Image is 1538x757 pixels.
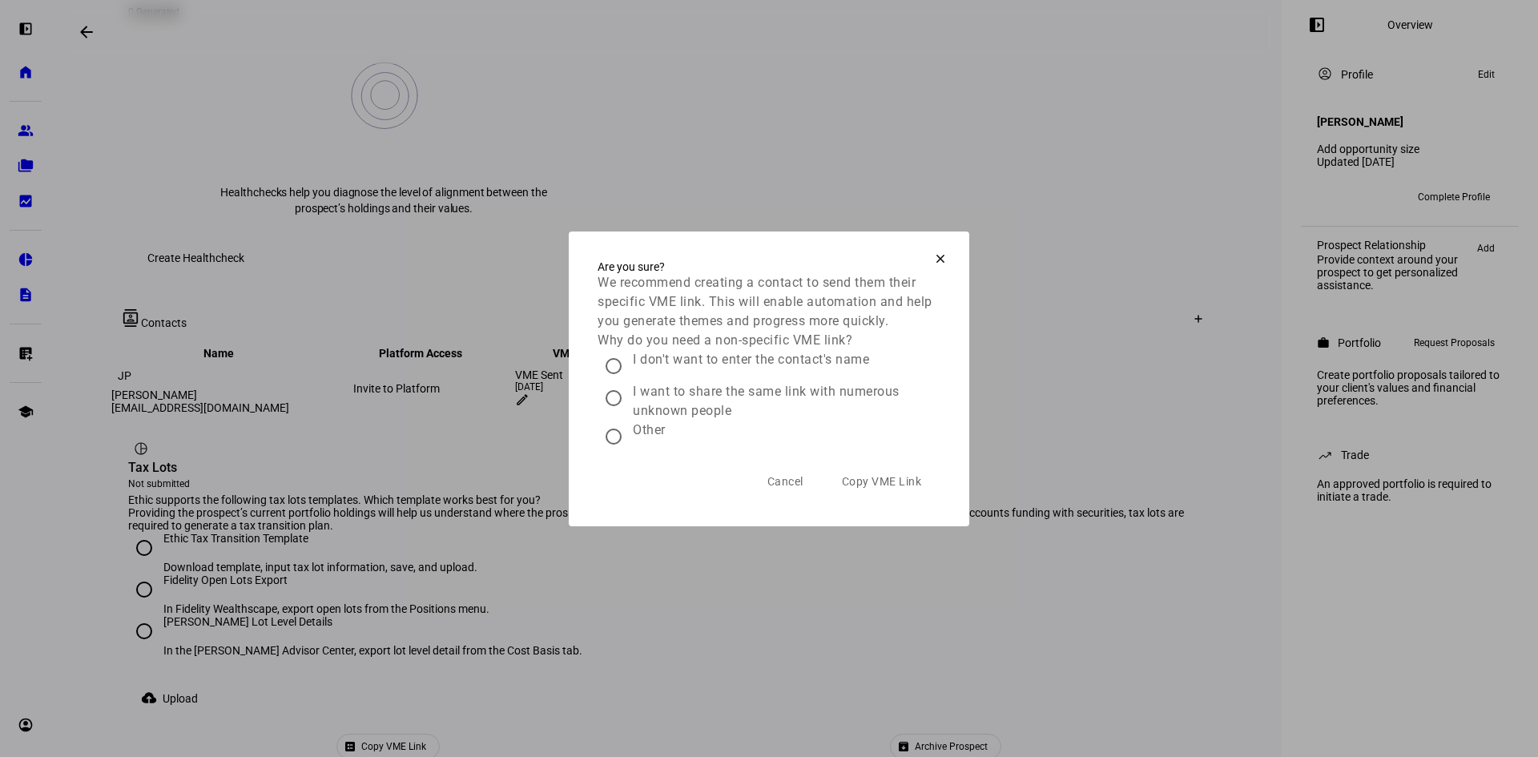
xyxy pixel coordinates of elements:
[598,331,940,350] div: Why do you need a non-specific VME link?
[748,465,823,497] button: Cancel
[823,465,941,497] button: Copy VME Link
[842,475,922,488] span: Copy VME Link
[598,273,940,331] div: We recommend creating a contact to send them their specific VME link. This will enable automation...
[633,421,666,440] div: Other
[933,252,948,266] mat-icon: clear
[598,260,940,273] div: Are you sure?
[767,475,803,488] span: Cancel
[633,350,869,369] div: I don't want to enter the contact's name
[633,382,940,421] div: I want to share the same link with numerous unknown people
